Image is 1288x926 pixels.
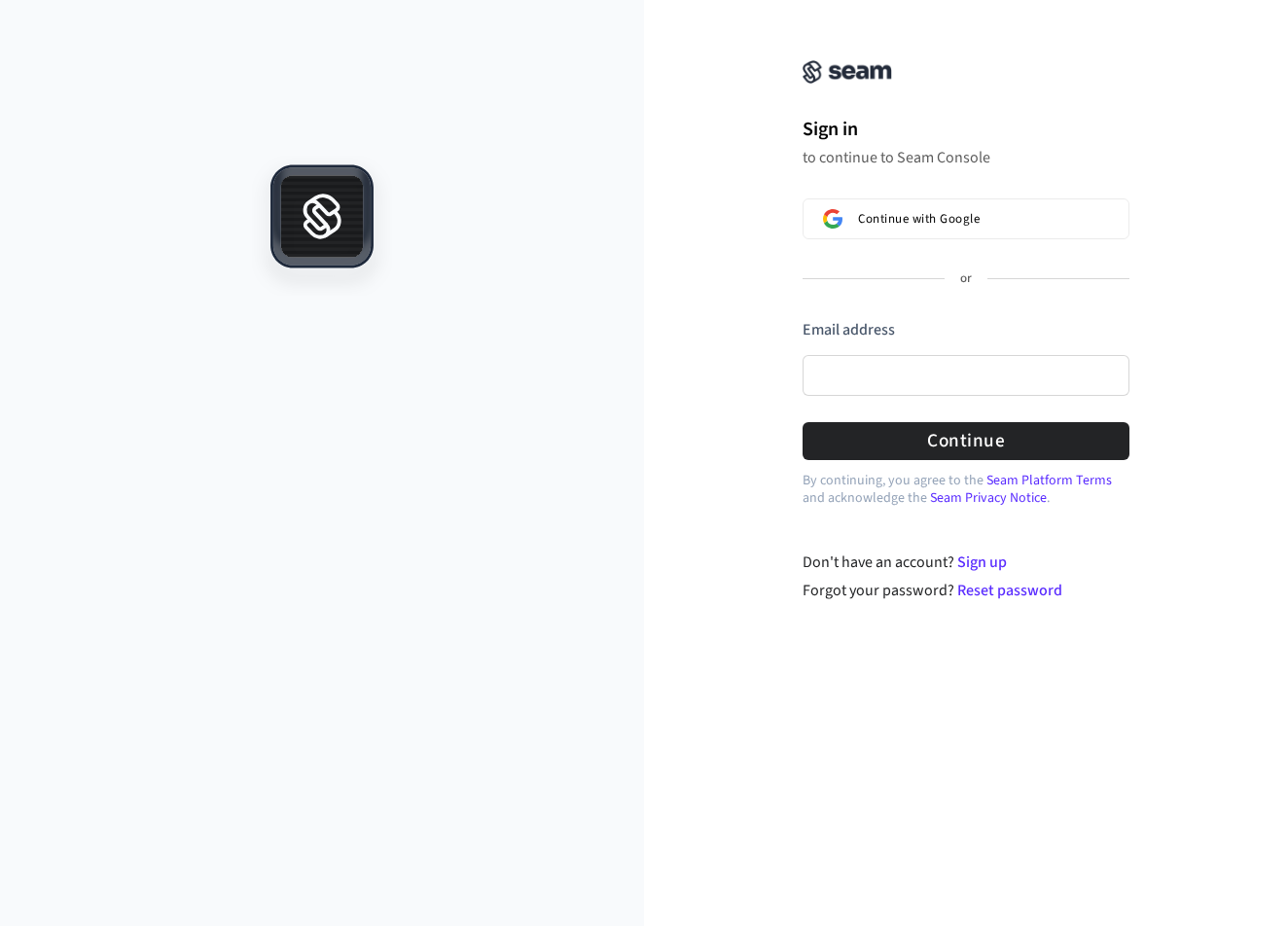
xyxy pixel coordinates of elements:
span: Continue with Google [858,211,980,227]
a: Reset password [957,580,1062,601]
p: By continuing, you agree to the and acknowledge the . [803,472,1129,507]
div: Forgot your password? [803,579,1130,602]
p: to continue to Seam Console [803,148,1129,167]
a: Seam Privacy Notice [930,488,1047,508]
a: Sign up [957,552,1007,573]
label: Email address [803,319,895,340]
p: or [960,270,972,288]
img: Sign in with Google [823,209,842,229]
button: Continue [803,422,1129,460]
h1: Sign in [803,115,1129,144]
a: Seam Platform Terms [986,471,1112,490]
img: Seam Console [803,60,892,84]
button: Sign in with GoogleContinue with Google [803,198,1129,239]
div: Don't have an account? [803,551,1130,574]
